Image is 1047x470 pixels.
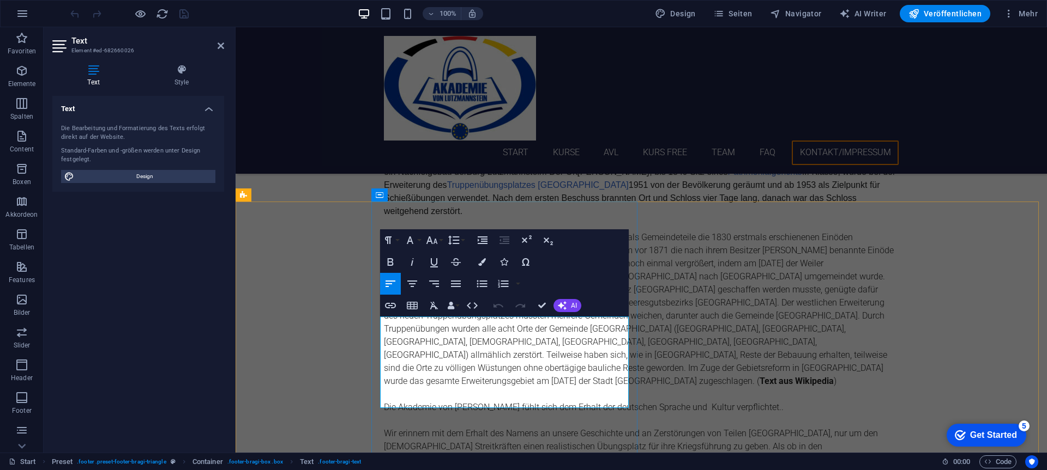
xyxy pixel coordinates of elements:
span: Design [77,170,212,183]
button: Veröffentlichen [900,5,990,22]
button: Confirm (Ctrl+⏎) [532,295,552,316]
button: Usercentrics [1025,455,1038,468]
button: Insert Link [380,295,401,316]
h2: Text [71,36,224,46]
p: Tabellen [9,243,34,252]
div: 5 [81,2,92,13]
button: Data Bindings [446,295,461,316]
button: Strikethrough [446,251,466,273]
button: Line Height [446,229,466,251]
button: Design [651,5,700,22]
span: AI Writer [839,8,887,19]
i: Seite neu laden [156,8,169,20]
p: Akkordeon [5,210,38,219]
h3: Element #ed-682660026 [71,46,202,56]
button: Navigator [766,5,826,22]
button: Font Size [424,229,444,251]
button: Italic (Ctrl+I) [402,251,423,273]
div: Get Started 5 items remaining, 0% complete [9,5,88,28]
i: Bei Größenänderung Zoomstufe automatisch an das gewählte Gerät anpassen. [467,9,477,19]
span: AI [571,302,577,309]
button: Design [61,170,215,183]
button: Underline (Ctrl+U) [424,251,444,273]
button: Align Right [424,273,444,295]
p: Footer [12,406,32,415]
button: Decrease Indent [494,229,515,251]
button: HTML [462,295,483,316]
button: Paragraph Format [380,229,401,251]
h6: Session-Zeit [942,455,971,468]
span: Mehr [1003,8,1038,19]
p: Favoriten [8,47,36,56]
button: Unordered List [472,273,492,295]
div: Get Started [32,12,79,22]
button: Insert Table [402,295,423,316]
span: . footer-bragi-box .box [227,455,283,468]
h4: Text [52,64,139,87]
button: Code [979,455,1016,468]
span: . footer-bragi-text [318,455,361,468]
span: Navigator [770,8,822,19]
span: Klick zum Auswählen. Doppelklick zum Bearbeiten [52,455,73,468]
i: Dieses Element ist ein anpassbares Preset [171,459,176,465]
button: AI Writer [835,5,891,22]
button: Ordered List [514,273,522,295]
p: Slider [14,341,31,350]
button: Redo (Ctrl+Shift+Z) [510,295,531,316]
button: Ordered List [493,273,514,295]
button: Mehr [999,5,1042,22]
h4: Text [52,96,224,115]
span: Code [984,455,1012,468]
button: Align Left [380,273,401,295]
div: Standard-Farben und -größen werden unter Design festgelegt. [61,147,215,164]
nav: breadcrumb [52,455,361,468]
button: Bold (Ctrl+B) [380,251,401,273]
button: Align Center [402,273,423,295]
button: Superscript [516,229,537,251]
button: Increase Indent [472,229,493,251]
button: Subscript [538,229,558,251]
button: Undo (Ctrl+Z) [488,295,509,316]
p: Boxen [13,178,31,186]
button: Colors [472,251,492,273]
span: Klick zum Auswählen. Doppelklick zum Bearbeiten [192,455,223,468]
button: Klicke hier, um den Vorschau-Modus zu verlassen [134,7,147,20]
div: Design (Strg+Alt+Y) [651,5,700,22]
button: Icons [494,251,514,273]
span: Klick zum Auswählen. Doppelklick zum Bearbeiten [300,455,314,468]
span: Design [655,8,696,19]
p: Bilder [14,308,31,317]
h6: 100% [439,7,456,20]
div: Die Bearbeitung und Formatierung des Texts erfolgt direkt auf der Website. [61,124,215,142]
span: 00 00 [953,455,970,468]
p: Features [9,276,35,284]
button: Font Family [402,229,423,251]
span: Veröffentlichen [908,8,982,19]
p: Formular [8,439,36,448]
span: : [961,457,962,466]
button: reload [155,7,169,20]
p: Header [11,374,33,382]
button: Align Justify [446,273,466,295]
button: Special Characters [515,251,536,273]
span: Seiten [713,8,753,19]
p: Elemente [8,80,36,88]
p: Content [10,145,34,154]
h4: Style [139,64,224,87]
a: Klick, um Auswahl aufzuheben. Doppelklick öffnet Seitenverwaltung [9,455,36,468]
button: AI [553,299,581,312]
button: 100% [423,7,461,20]
p: Spalten [10,112,33,121]
span: . footer .preset-footer-bragi-triangle [77,455,166,468]
button: Seiten [709,5,757,22]
button: Clear Formatting [424,295,444,316]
